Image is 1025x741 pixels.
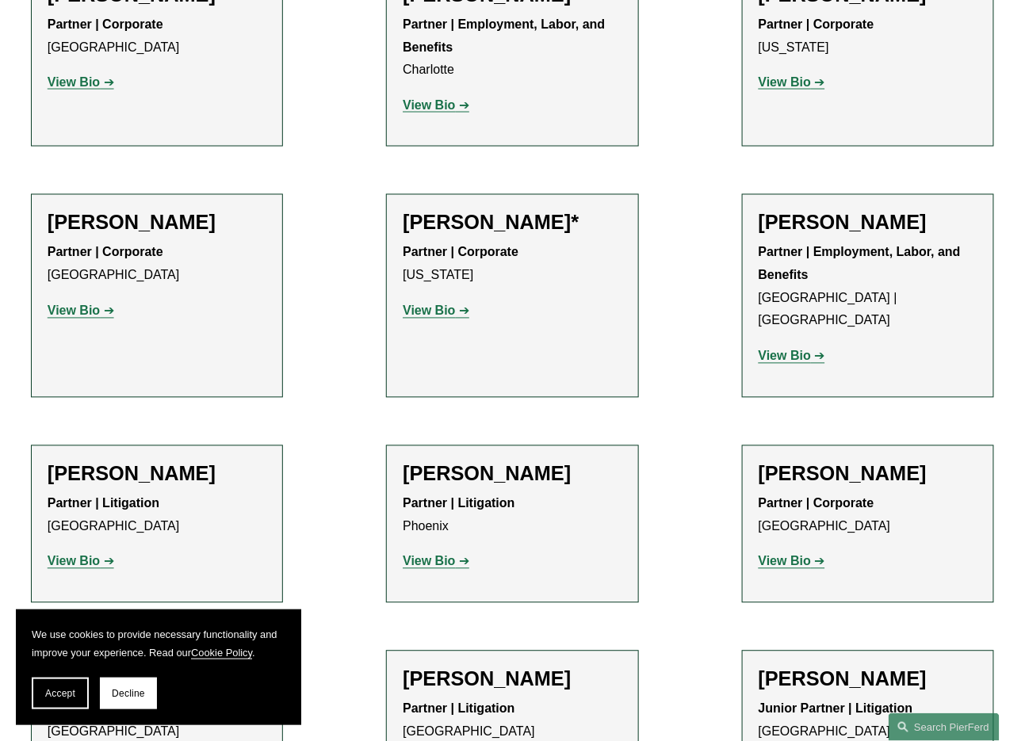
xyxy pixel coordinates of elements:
p: We use cookies to provide necessary functionality and improve your experience. Read our . [32,625,285,662]
strong: Partner | Litigation [48,497,159,510]
a: View Bio [759,349,825,363]
h2: [PERSON_NAME]* [403,211,622,235]
strong: View Bio [48,75,100,89]
a: View Bio [48,75,114,89]
strong: Partner | Corporate [759,17,874,31]
section: Cookie banner [16,609,301,725]
button: Decline [100,678,157,709]
a: View Bio [759,75,825,89]
a: View Bio [759,555,825,568]
h2: [PERSON_NAME] [759,462,977,487]
strong: Partner | Litigation [403,702,514,716]
h2: [PERSON_NAME] [403,667,622,692]
p: [GEOGRAPHIC_DATA] [759,493,977,539]
strong: View Bio [48,555,100,568]
a: View Bio [48,555,114,568]
p: [GEOGRAPHIC_DATA] | [GEOGRAPHIC_DATA] [759,242,977,333]
strong: Partner | Employment, Labor, and Benefits [759,246,965,282]
strong: View Bio [48,304,100,318]
strong: View Bio [759,349,811,363]
a: View Bio [48,304,114,318]
strong: Partner | Corporate [403,246,518,259]
a: View Bio [403,98,469,112]
strong: Partner | Corporate [48,17,163,31]
a: View Bio [403,555,469,568]
p: [GEOGRAPHIC_DATA] [48,13,266,59]
p: [US_STATE] [403,242,622,288]
p: [GEOGRAPHIC_DATA] [48,493,266,539]
strong: View Bio [403,555,455,568]
p: [GEOGRAPHIC_DATA] [48,242,266,288]
button: Accept [32,678,89,709]
strong: Partner | Corporate [759,497,874,510]
strong: Partner | Employment, Labor, and Benefits [403,17,609,54]
p: Charlotte [403,13,622,82]
a: Cookie Policy [191,647,252,659]
strong: Partner | Corporate [48,246,163,259]
span: Decline [112,688,145,699]
h2: [PERSON_NAME] [759,211,977,235]
h2: [PERSON_NAME] [403,462,622,487]
a: View Bio [403,304,469,318]
strong: View Bio [759,555,811,568]
span: Accept [45,688,75,699]
strong: Partner | Litigation [403,497,514,510]
strong: View Bio [403,304,455,318]
strong: Junior Partner | Litigation [759,702,913,716]
h2: [PERSON_NAME] [759,667,977,692]
strong: View Bio [759,75,811,89]
p: [US_STATE] [759,13,977,59]
h2: [PERSON_NAME] [48,211,266,235]
h2: [PERSON_NAME] [48,462,266,487]
a: Search this site [889,713,1000,741]
strong: View Bio [403,98,455,112]
p: Phoenix [403,493,622,539]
